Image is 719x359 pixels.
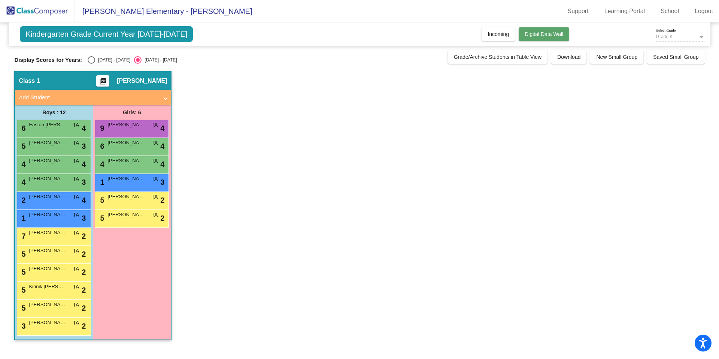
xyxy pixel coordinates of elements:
span: Display Scores for Years: [14,57,82,63]
span: TA [73,247,79,255]
span: TA [152,157,158,165]
span: [PERSON_NAME] [107,157,145,165]
span: 3 [82,212,86,224]
span: [PERSON_NAME] [29,229,66,236]
span: TA [73,301,79,309]
span: Grade K [656,34,673,39]
span: 1 [19,214,25,222]
button: Print Students Details [96,75,109,87]
a: Logout [689,5,719,17]
span: [PERSON_NAME] [29,139,66,147]
span: TA [152,139,158,147]
span: [PERSON_NAME] [107,121,145,129]
span: 2 [160,212,164,224]
span: 2 [82,230,86,242]
span: TA [73,283,79,291]
span: 5 [19,142,25,150]
span: 5 [19,250,25,258]
span: [PERSON_NAME] [107,175,145,182]
span: 3 [160,177,164,188]
span: 4 [160,141,164,152]
span: [PERSON_NAME] [29,265,66,272]
span: TA [73,175,79,183]
span: Download [557,54,580,60]
div: [DATE] - [DATE] [95,57,130,63]
span: 2 [82,320,86,332]
span: TA [73,319,79,327]
span: 2 [82,284,86,296]
mat-icon: picture_as_pdf [98,78,107,88]
span: TA [152,211,158,219]
a: Support [562,5,595,17]
span: 2 [82,266,86,278]
span: TA [73,265,79,273]
span: Digital Data Wall [525,31,563,37]
span: 5 [98,214,104,222]
span: 3 [19,322,25,330]
span: [PERSON_NAME] Elementary - [PERSON_NAME] [75,5,252,17]
span: Saved Small Group [653,54,698,60]
span: New Small Group [596,54,637,60]
span: 5 [19,286,25,294]
mat-panel-title: Add Student [19,93,158,102]
span: TA [152,175,158,183]
span: 9 [98,124,104,132]
span: [PERSON_NAME] [29,175,66,182]
button: Grade/Archive Students in Table View [448,50,548,64]
button: New Small Group [590,50,643,64]
span: TA [73,193,79,201]
span: Kinnik [PERSON_NAME] [29,283,66,290]
a: School [655,5,685,17]
button: Digital Data Wall [519,27,569,41]
span: 4 [19,160,25,168]
span: 5 [98,196,104,204]
span: 6 [98,142,104,150]
span: TA [152,193,158,201]
span: TA [73,139,79,147]
span: 5 [19,304,25,312]
mat-expansion-panel-header: Add Student [15,90,171,105]
span: 2 [82,302,86,314]
span: Class 1 [19,77,40,85]
span: [PERSON_NAME] [107,193,145,200]
span: [PERSON_NAME] [29,319,66,326]
span: 4 [82,159,86,170]
button: Download [551,50,586,64]
a: Learning Portal [598,5,651,17]
span: Kindergarten Grade Current Year [DATE]-[DATE] [20,26,193,42]
mat-radio-group: Select an option [88,56,177,64]
span: 3 [82,141,86,152]
button: Incoming [482,27,515,41]
span: 7 [19,232,25,240]
div: Girls: 6 [93,105,171,120]
span: 6 [19,124,25,132]
span: Grade/Archive Students in Table View [454,54,542,60]
span: 2 [82,248,86,260]
span: TA [73,211,79,219]
span: 4 [98,160,104,168]
span: TA [73,229,79,237]
span: 4 [160,123,164,134]
span: [PERSON_NAME] [107,139,145,147]
span: 2 [19,196,25,204]
span: [PERSON_NAME] [107,211,145,218]
span: 3 [82,177,86,188]
span: 4 [160,159,164,170]
span: TA [73,121,79,129]
span: TA [152,121,158,129]
span: [PERSON_NAME] [29,301,66,308]
div: Boys : 12 [15,105,93,120]
span: 4 [19,178,25,186]
span: TA [73,157,79,165]
span: [PERSON_NAME] [29,211,66,218]
div: [DATE] - [DATE] [142,57,177,63]
button: Saved Small Group [647,50,704,64]
span: 4 [82,123,86,134]
span: [PERSON_NAME] [PERSON_NAME] [29,157,66,165]
span: Easton [PERSON_NAME] [29,121,66,129]
span: 2 [160,194,164,206]
span: 4 [82,194,86,206]
span: [PERSON_NAME] [29,193,66,200]
span: [PERSON_NAME] [117,77,167,85]
span: Incoming [488,31,509,37]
